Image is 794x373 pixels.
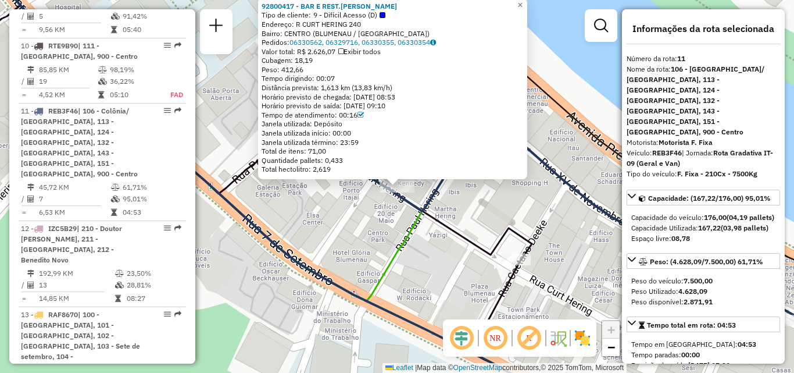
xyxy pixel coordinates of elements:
[38,293,115,304] td: 14,85 KM
[109,89,158,101] td: 05:10
[262,20,524,29] div: Endereço: R CURT HERING 240
[48,310,78,319] span: RAF8670
[115,282,124,289] i: % de utilização da cubagem
[481,324,509,352] span: Ocultar NR
[21,106,138,178] span: 11 -
[21,279,27,291] td: /
[122,10,181,22] td: 91,42%
[98,91,104,98] i: Tempo total em rota
[21,224,122,264] span: 12 -
[631,276,713,285] span: Peso do veículo:
[164,311,171,318] em: Opções
[607,340,615,354] span: −
[27,270,34,277] i: Distância Total
[688,361,730,370] strong: [DATE] 07:30
[631,339,775,350] div: Tempo em [GEOGRAPHIC_DATA]:
[27,184,34,191] i: Distância Total
[158,89,184,101] td: FAD
[704,213,727,222] strong: 176,00
[631,223,775,233] div: Capacidade Utilizada:
[415,364,417,372] span: |
[21,293,27,304] td: =
[382,363,627,373] div: Map data © contributors,© 2025 TomTom, Microsoft
[111,26,117,33] i: Tempo total em rota
[631,212,775,223] div: Capacidade do veículo:
[677,169,757,178] strong: F. Fixa - 210Cx - 7500Kg
[262,138,524,147] div: Janela utilizada término: 23:59
[385,364,413,372] a: Leaflet
[262,2,397,10] strong: 92800417 - BAR E REST.[PERSON_NAME]
[109,76,158,87] td: 36,22%
[453,364,503,372] a: OpenStreetMap
[684,276,713,285] strong: 7.500,00
[262,83,524,93] div: Distância prevista: 1,613 km (13,83 km/h)
[48,41,78,50] span: RTE9B90
[627,23,780,34] h4: Informações da rota selecionada
[38,76,98,87] td: 19
[648,194,771,203] span: Capacidade: (167,22/176,00) 95,01%
[549,329,567,347] img: Fluxo de ruas
[21,76,27,87] td: /
[727,213,774,222] strong: (04,19 pallets)
[262,156,524,165] div: Quantidade pallets: 0,433
[48,106,78,115] span: REB3F46
[174,225,181,232] em: Rota exportada
[262,147,524,156] div: Total de itens: 71,00
[671,234,690,243] strong: 08,78
[357,111,364,119] a: Com service time
[262,129,524,138] div: Janela utilizada início: 00:00
[627,148,780,169] div: Veículo:
[678,287,707,296] strong: 4.628,09
[607,322,615,337] span: +
[21,10,27,22] td: /
[262,101,524,111] div: Horário previsto de saída: [DATE] 09:10
[262,38,524,47] div: Pedidos:
[98,66,107,73] i: % de utilização do peso
[21,41,138,61] span: | 111 - [GEOGRAPHIC_DATA], 900 - Centro
[111,184,120,191] i: % de utilização do peso
[111,196,120,203] i: % de utilização da cubagem
[27,78,34,85] i: Total de Atividades
[430,39,436,46] i: Observações
[627,253,780,269] a: Peso: (4.628,09/7.500,00) 61,71%
[27,66,34,73] i: Distância Total
[515,324,543,352] span: Exibir rótulo
[627,137,780,148] div: Motorista:
[38,10,110,22] td: 5
[698,223,721,232] strong: 167,22
[448,324,475,352] span: Ocultar deslocamento
[21,106,138,178] span: | 106 - Colônia/ [GEOGRAPHIC_DATA], 113 - [GEOGRAPHIC_DATA], 124 - [GEOGRAPHIC_DATA], 132 - [GEOG...
[21,41,138,61] span: 10 -
[647,321,736,329] span: Tempo total em rota: 04:53
[650,257,763,266] span: Peso: (4.628,09/7.500,00) 61,71%
[21,89,27,101] td: =
[721,223,768,232] strong: (03,98 pallets)
[631,360,775,371] div: Previsão de saída:
[21,193,27,205] td: /
[681,350,700,359] strong: 00:00
[21,24,27,35] td: =
[174,42,181,49] em: Rota exportada
[262,10,524,20] div: Tipo de cliente:
[38,207,110,218] td: 6,53 KM
[38,182,110,193] td: 45,72 KM
[738,340,756,349] strong: 04:53
[38,193,110,205] td: 7
[109,64,158,76] td: 98,19%
[27,196,34,203] i: Total de Atividades
[122,207,181,218] td: 04:53
[627,271,780,312] div: Peso: (4.628,09/7.500,00) 61,71%
[111,209,117,216] i: Tempo total em rota
[126,279,181,291] td: 28,81%
[38,268,115,279] td: 192,99 KM
[313,10,385,20] span: 9 - Difícil Acesso (D)
[27,13,34,20] i: Total de Atividades
[38,24,110,35] td: 9,56 KM
[262,119,524,129] div: Janela utilizada: Depósito
[652,148,682,157] strong: REB3F46
[631,233,775,244] div: Espaço livre:
[164,107,171,114] em: Opções
[338,47,381,56] span: Exibir todos
[38,279,115,291] td: 13
[115,295,121,302] i: Tempo total em rota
